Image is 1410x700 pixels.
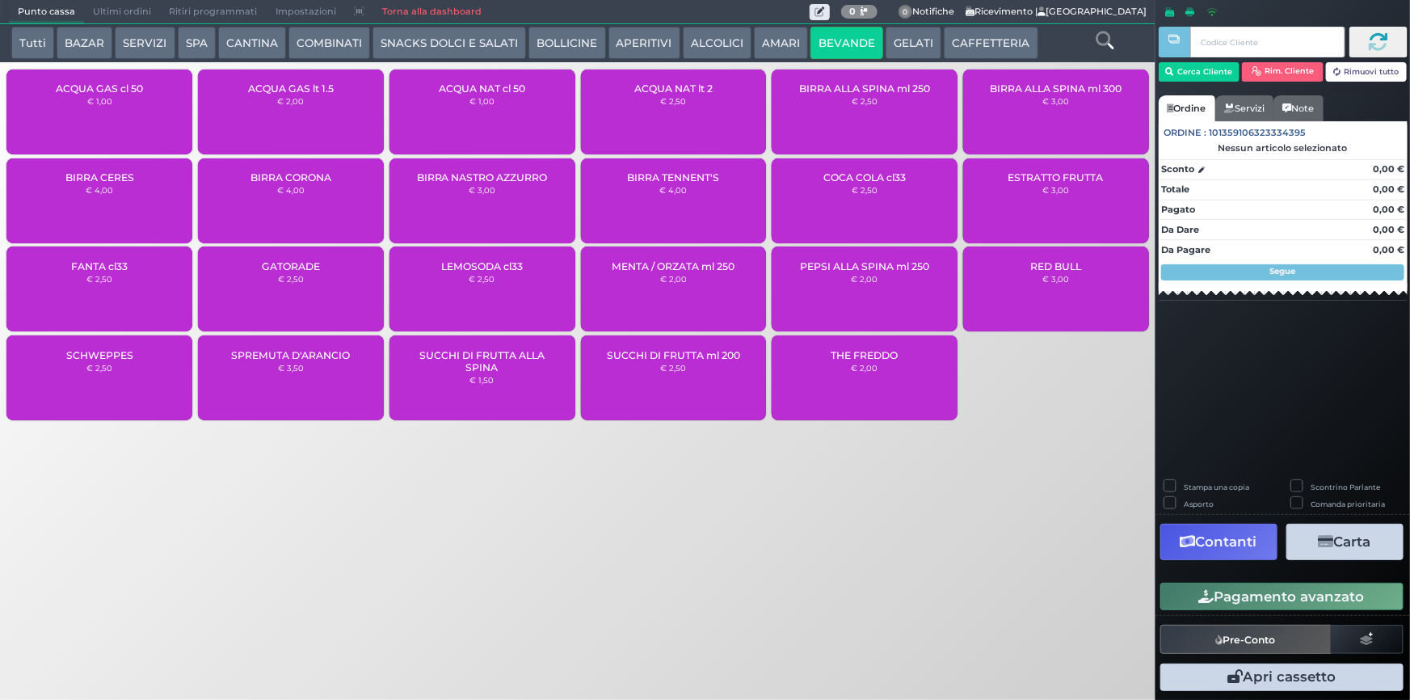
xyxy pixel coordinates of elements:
[1161,204,1195,215] strong: Pagato
[852,96,878,106] small: € 2,50
[1311,482,1381,492] label: Scontrino Parlante
[469,96,495,106] small: € 1,00
[1042,274,1069,284] small: € 3,00
[683,27,751,59] button: ALCOLICI
[634,82,713,95] span: ACQUA NAT lt 2
[160,1,266,23] span: Ritiri programmati
[66,349,133,361] span: SCHWEPPES
[84,1,160,23] span: Ultimi ordini
[1184,482,1249,492] label: Stampa una copia
[278,363,304,373] small: € 3,50
[1008,171,1104,183] span: ESTRATTO FRUTTA
[1160,524,1277,560] button: Contanti
[1242,62,1324,82] button: Rim. Cliente
[11,27,54,59] button: Tutti
[1273,95,1323,121] a: Note
[1161,183,1189,195] strong: Totale
[852,363,878,373] small: € 2,00
[627,171,719,183] span: BIRRA TENNENT'S
[1160,664,1404,691] button: Apri cassetto
[87,96,112,106] small: € 1,00
[886,27,941,59] button: GELATI
[403,349,562,373] span: SUCCHI DI FRUTTA ALLA SPINA
[1160,583,1404,610] button: Pagamento avanzato
[1159,142,1408,154] div: Nessun articolo selezionato
[810,27,883,59] button: BEVANDE
[754,27,808,59] button: AMARI
[9,1,84,23] span: Punto cassa
[57,27,112,59] button: BAZAR
[1373,204,1404,215] strong: 0,00 €
[660,363,686,373] small: € 2,50
[231,349,350,361] span: SPREMUTA D'ARANCIO
[1164,126,1207,140] span: Ordine :
[1373,183,1404,195] strong: 0,00 €
[470,375,495,385] small: € 1,50
[417,171,548,183] span: BIRRA NASTRO AZZURRO
[1326,62,1408,82] button: Rimuovi tutto
[178,27,216,59] button: SPA
[1190,27,1345,57] input: Codice Cliente
[849,6,856,17] b: 0
[1373,224,1404,235] strong: 0,00 €
[248,82,334,95] span: ACQUA GAS lt 1.5
[373,1,490,23] a: Torna alla dashboard
[278,274,304,284] small: € 2,50
[852,274,878,284] small: € 2,00
[800,260,929,272] span: PEPSI ALLA SPINA ml 250
[1184,499,1214,509] label: Asporto
[250,171,331,183] span: BIRRA CORONA
[1373,244,1404,255] strong: 0,00 €
[372,27,526,59] button: SNACKS DOLCI E SALATI
[439,82,525,95] span: ACQUA NAT cl 50
[86,363,112,373] small: € 2,50
[831,349,899,361] span: THE FREDDO
[1210,126,1307,140] span: 101359106323334395
[608,27,680,59] button: APERITIVI
[944,27,1038,59] button: CAFFETTERIA
[469,274,495,284] small: € 2,50
[288,27,370,59] button: COMBINATI
[1270,266,1296,276] strong: Segue
[990,82,1122,95] span: BIRRA ALLA SPINA ml 300
[71,260,128,272] span: FANTA cl33
[528,27,605,59] button: BOLLICINE
[469,185,495,195] small: € 3,00
[277,96,304,106] small: € 2,00
[65,171,134,183] span: BIRRA CERES
[1042,185,1069,195] small: € 3,00
[612,260,734,272] span: MENTA / ORZATA ml 250
[659,185,687,195] small: € 4,00
[1030,260,1081,272] span: RED BULL
[660,274,687,284] small: € 2,00
[1286,524,1404,560] button: Carta
[115,27,175,59] button: SERVIZI
[86,185,113,195] small: € 4,00
[1161,224,1199,235] strong: Da Dare
[899,5,913,19] span: 0
[1161,162,1194,176] strong: Sconto
[660,96,686,106] small: € 2,50
[1311,499,1386,509] label: Comanda prioritaria
[218,27,286,59] button: CANTINA
[267,1,345,23] span: Impostazioni
[1215,95,1273,121] a: Servizi
[823,171,906,183] span: COCA COLA cl33
[852,185,878,195] small: € 2,50
[1042,96,1069,106] small: € 3,00
[1373,163,1404,175] strong: 0,00 €
[56,82,143,95] span: ACQUA GAS cl 50
[1159,95,1215,121] a: Ordine
[607,349,740,361] span: SUCCHI DI FRUTTA ml 200
[799,82,930,95] span: BIRRA ALLA SPINA ml 250
[262,260,320,272] span: GATORADE
[1161,244,1210,255] strong: Da Pagare
[277,185,305,195] small: € 4,00
[1160,625,1332,654] button: Pre-Conto
[86,274,112,284] small: € 2,50
[441,260,523,272] span: LEMOSODA cl33
[1159,62,1240,82] button: Cerca Cliente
